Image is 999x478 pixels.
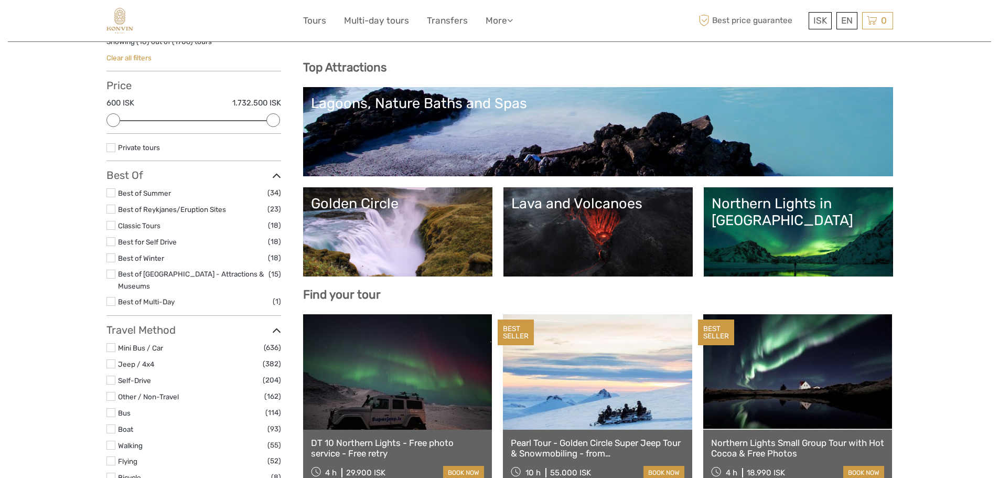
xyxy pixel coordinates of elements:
a: Best of Winter [118,254,164,262]
a: Multi-day tours [344,13,409,28]
h3: Best Of [106,169,281,182]
a: Private tours [118,143,160,152]
a: More [486,13,513,28]
a: Walking [118,441,143,450]
a: Boat [118,425,133,433]
a: Best of Multi-Day [118,298,175,306]
span: (204) [263,374,281,386]
a: Bus [118,409,131,417]
a: Northern Lights in [GEOGRAPHIC_DATA] [712,195,885,269]
span: 4 h [726,468,737,477]
h3: Travel Method [106,324,281,336]
a: Lava and Volcanoes [511,195,685,269]
span: 0 [879,15,888,26]
a: Classic Tours [118,221,160,230]
div: Golden Circle [311,195,485,212]
div: BEST SELLER [498,320,534,346]
a: Golden Circle [311,195,485,269]
a: Pearl Tour - Golden Circle Super Jeep Tour & Snowmobiling - from [GEOGRAPHIC_DATA] [511,438,684,459]
a: Transfers [427,13,468,28]
b: Find your tour [303,288,381,302]
div: 18.990 ISK [747,468,785,477]
b: Top Attractions [303,60,386,75]
a: Best of [GEOGRAPHIC_DATA] - Attractions & Museums [118,270,264,290]
a: Lagoons, Nature Baths and Spas [311,95,885,168]
a: Mini Bus / Car [118,344,163,352]
span: (93) [267,423,281,435]
div: EN [836,12,857,29]
span: (162) [264,390,281,402]
a: Jeep / 4x4 [118,360,154,368]
div: 55.000 ISK [550,468,591,477]
a: Flying [118,457,137,465]
a: Other / Non-Travel [118,392,179,401]
div: BEST SELLER [698,320,734,346]
span: (34) [267,187,281,199]
div: Lava and Volcanoes [511,195,685,212]
label: 600 ISK [106,98,134,109]
span: (23) [267,203,281,215]
img: 1903-69ff98fa-d30c-4678-8f86-70567d3a2f0b_logo_small.jpg [106,8,133,34]
label: 1.732.500 ISK [232,98,281,109]
div: Northern Lights in [GEOGRAPHIC_DATA] [712,195,885,229]
button: Open LiveChat chat widget [121,16,133,29]
span: (15) [268,268,281,280]
a: Clear all filters [106,54,152,62]
span: (18) [268,219,281,231]
span: (18) [268,252,281,264]
a: Self-Drive [118,376,151,385]
div: Showing ( ) out of ( ) tours [106,37,281,53]
span: (114) [265,407,281,419]
span: Best price guarantee [696,12,806,29]
span: ISK [813,15,827,26]
a: Best of Reykjanes/Eruption Sites [118,205,226,214]
span: (382) [263,358,281,370]
h3: Price [106,79,281,92]
div: 29.900 ISK [346,468,385,477]
span: (55) [267,439,281,451]
span: (18) [268,236,281,248]
span: (636) [264,342,281,354]
a: Best for Self Drive [118,238,177,246]
span: (1) [273,295,281,307]
span: 4 h [325,468,337,477]
p: We're away right now. Please check back later! [15,18,119,27]
a: Best of Summer [118,189,171,197]
a: DT 10 Northern Lights - Free photo service - Free retry [311,438,485,459]
a: Tours [303,13,326,28]
div: Lagoons, Nature Baths and Spas [311,95,885,112]
span: 10 h [525,468,541,477]
span: (52) [267,455,281,467]
a: Northern Lights Small Group Tour with Hot Cocoa & Free Photos [711,438,885,459]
